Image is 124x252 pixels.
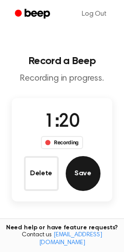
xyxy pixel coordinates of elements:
[66,156,101,191] button: Save Audio Record
[41,136,83,149] div: Recording
[24,156,59,191] button: Delete Audio Record
[5,232,119,247] span: Contact us
[9,6,58,23] a: Beep
[44,113,79,131] span: 1:20
[7,56,117,66] h1: Record a Beep
[73,3,115,24] a: Log Out
[7,73,117,84] p: Recording in progress.
[39,232,102,246] a: [EMAIL_ADDRESS][DOMAIN_NAME]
